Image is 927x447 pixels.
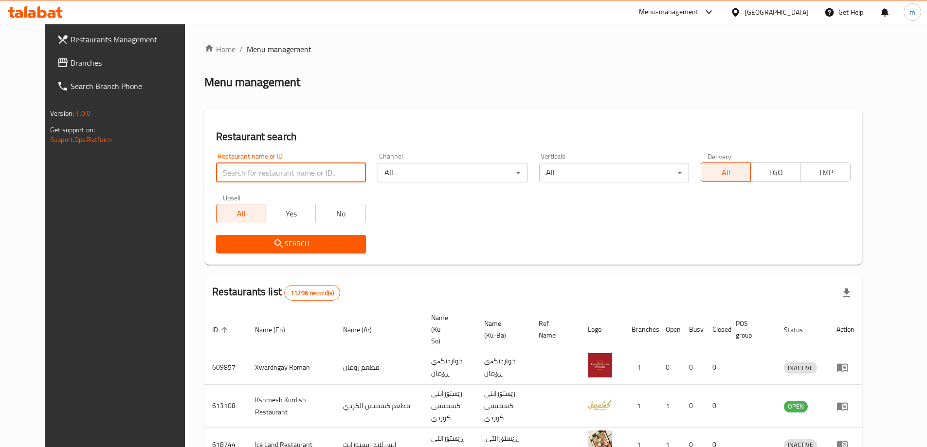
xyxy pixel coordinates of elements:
[71,34,192,45] span: Restaurants Management
[204,43,862,55] nav: breadcrumb
[784,401,808,412] span: OPEN
[378,163,527,182] div: All
[639,6,699,18] div: Menu-management
[423,385,476,428] td: رێستۆرانتی کشمیشى كوردى
[681,350,705,385] td: 0
[212,324,231,336] span: ID
[247,350,335,385] td: Xwardngay Roman
[71,57,192,69] span: Branches
[708,153,732,160] label: Delivery
[705,309,728,350] th: Closed
[223,194,241,201] label: Upsell
[431,312,465,347] span: Name (Ku-So)
[658,309,681,350] th: Open
[829,309,862,350] th: Action
[681,385,705,428] td: 0
[247,385,335,428] td: Kshmesh Kurdish Restaurant
[423,350,476,385] td: خواردنگەی ڕۆمان
[705,385,728,428] td: 0
[49,28,200,51] a: Restaurants Management
[204,74,300,90] h2: Menu management
[835,281,858,304] div: Export file
[784,362,817,374] span: INACTIVE
[836,400,854,412] div: Menu
[204,43,236,55] a: Home
[270,207,312,221] span: Yes
[624,385,658,428] td: 1
[255,324,298,336] span: Name (En)
[204,350,247,385] td: 609857
[755,165,797,179] span: TGO
[335,350,423,385] td: مطعم رومان
[705,165,747,179] span: All
[75,107,91,120] span: 1.0.0
[216,204,266,223] button: All
[836,361,854,373] div: Menu
[216,129,851,144] h2: Restaurant search
[49,74,200,98] a: Search Branch Phone
[784,401,808,412] div: OPEN
[624,309,658,350] th: Branches
[658,385,681,428] td: 1
[216,163,366,182] input: Search for restaurant name or ID..
[701,162,751,182] button: All
[750,162,800,182] button: TGO
[800,162,851,182] button: TMP
[539,318,568,341] span: Ref. Name
[705,350,728,385] td: 0
[909,7,915,18] span: m
[624,350,658,385] td: 1
[216,235,366,253] button: Search
[285,288,340,298] span: 11796 record(s)
[212,285,341,301] h2: Restaurants list
[49,51,200,74] a: Branches
[588,392,612,416] img: Kshmesh Kurdish Restaurant
[220,207,262,221] span: All
[50,107,74,120] span: Version:
[476,385,531,428] td: رێستۆرانتی کشمیشى كوردى
[588,353,612,377] img: Xwardngay Roman
[343,324,384,336] span: Name (Ar)
[224,238,358,250] span: Search
[335,385,423,428] td: مطعم كشميش الكردي
[476,350,531,385] td: خواردنگەی ڕۆمان
[658,350,681,385] td: 0
[315,204,365,223] button: No
[539,163,689,182] div: All
[681,309,705,350] th: Busy
[239,43,243,55] li: /
[50,133,112,146] a: Support.OpsPlatform
[484,318,519,341] span: Name (Ku-Ba)
[805,165,847,179] span: TMP
[784,324,816,336] span: Status
[50,124,95,136] span: Get support on:
[71,80,192,92] span: Search Branch Phone
[736,318,764,341] span: POS group
[204,385,247,428] td: 613108
[247,43,311,55] span: Menu management
[320,207,362,221] span: No
[580,309,624,350] th: Logo
[266,204,316,223] button: Yes
[745,7,809,18] div: [GEOGRAPHIC_DATA]
[284,285,340,301] div: Total records count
